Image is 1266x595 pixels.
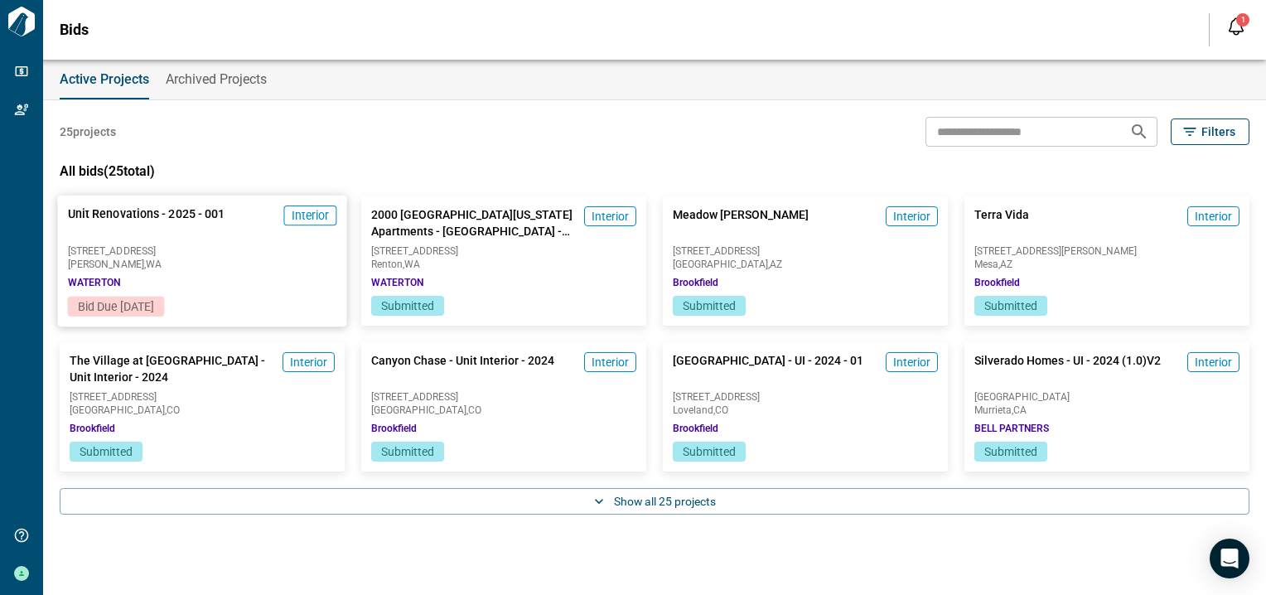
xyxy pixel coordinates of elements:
span: [GEOGRAPHIC_DATA] , AZ [673,259,938,269]
span: 2000 [GEOGRAPHIC_DATA][US_STATE] Apartments - [GEOGRAPHIC_DATA] - 2024 [371,206,577,239]
div: Open Intercom Messenger [1210,539,1249,578]
span: [GEOGRAPHIC_DATA] , CO [70,405,335,415]
span: Murrieta , CA [974,405,1239,415]
span: [STREET_ADDRESS] [371,392,636,402]
span: Renton , WA [371,259,636,269]
span: Unit Renovations - 2025 - 001 [68,206,225,239]
span: [STREET_ADDRESS] [673,246,938,256]
span: [GEOGRAPHIC_DATA] , CO [371,405,636,415]
span: Brookfield [371,422,417,435]
span: Bid Due [DATE] [78,300,154,313]
span: Brookfield [70,422,115,435]
span: Interior [592,208,629,225]
span: 1 [1241,16,1245,24]
span: Active Projects [60,71,149,88]
span: Submitted [984,299,1037,312]
span: Brookfield [974,276,1020,289]
span: Submitted [683,445,736,458]
span: [STREET_ADDRESS] [70,392,335,402]
span: Brookfield [673,276,718,289]
span: [GEOGRAPHIC_DATA] [974,392,1239,402]
button: Filters [1171,119,1249,145]
span: Submitted [80,445,133,458]
div: base tabs [43,60,1266,99]
span: [STREET_ADDRESS] [371,246,636,256]
button: Open notification feed [1223,13,1249,40]
span: Interior [292,207,330,224]
span: Interior [893,208,930,225]
span: Submitted [381,445,434,458]
span: Meadow [PERSON_NAME] [673,206,809,239]
span: Interior [1195,208,1232,225]
span: [STREET_ADDRESS] [68,246,337,256]
span: [GEOGRAPHIC_DATA] - UI - 2024 - 01 [673,352,863,385]
span: Brookfield [673,422,718,435]
span: [PERSON_NAME] , WA [68,259,337,269]
span: Terra Vida [974,206,1029,239]
span: Silverado Homes - UI - 2024 (1.0)V2 [974,352,1161,385]
span: WATERTON [371,276,423,289]
span: Bids [60,22,89,38]
span: Submitted [381,299,434,312]
span: Mesa , AZ [974,259,1239,269]
span: Submitted [683,299,736,312]
span: [STREET_ADDRESS][PERSON_NAME] [974,246,1239,256]
button: Search projects [1123,115,1156,148]
span: Loveland , CO [673,405,938,415]
span: Submitted [984,445,1037,458]
span: Canyon Chase - Unit Interior - 2024 [371,352,554,385]
span: Interior [893,354,930,370]
span: 25 projects [60,123,116,140]
span: Interior [592,354,629,370]
span: Interior [1195,354,1232,370]
span: WATERTON [68,276,121,289]
span: Interior [290,354,327,370]
span: [STREET_ADDRESS] [673,392,938,402]
span: BELL PARTNERS [974,422,1049,435]
span: The Village at [GEOGRAPHIC_DATA] - Unit Interior - 2024 [70,352,276,385]
span: Filters [1201,123,1235,140]
button: Show all 25 projects [60,488,1249,515]
span: Archived Projects [166,71,267,88]
span: All bids ( 25 total) [60,163,155,179]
